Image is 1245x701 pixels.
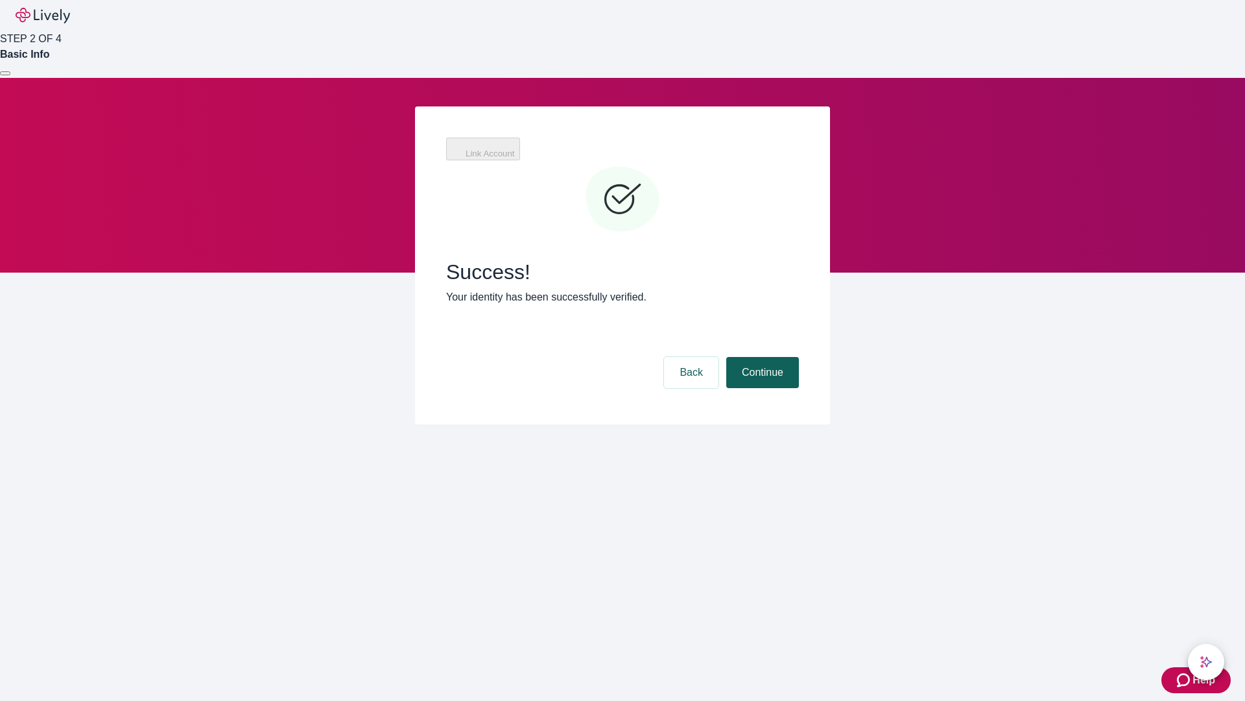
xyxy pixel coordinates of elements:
[1177,672,1192,688] svg: Zendesk support icon
[1188,644,1224,680] button: chat
[16,8,70,23] img: Lively
[1200,656,1213,669] svg: Lively AI Assistant
[446,260,799,284] span: Success!
[446,289,799,305] p: Your identity has been successfully verified.
[584,161,661,239] svg: Checkmark icon
[726,357,799,388] button: Continue
[664,357,718,388] button: Back
[446,138,520,160] button: Link Account
[1192,672,1215,688] span: Help
[1161,667,1231,693] button: Zendesk support iconHelp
